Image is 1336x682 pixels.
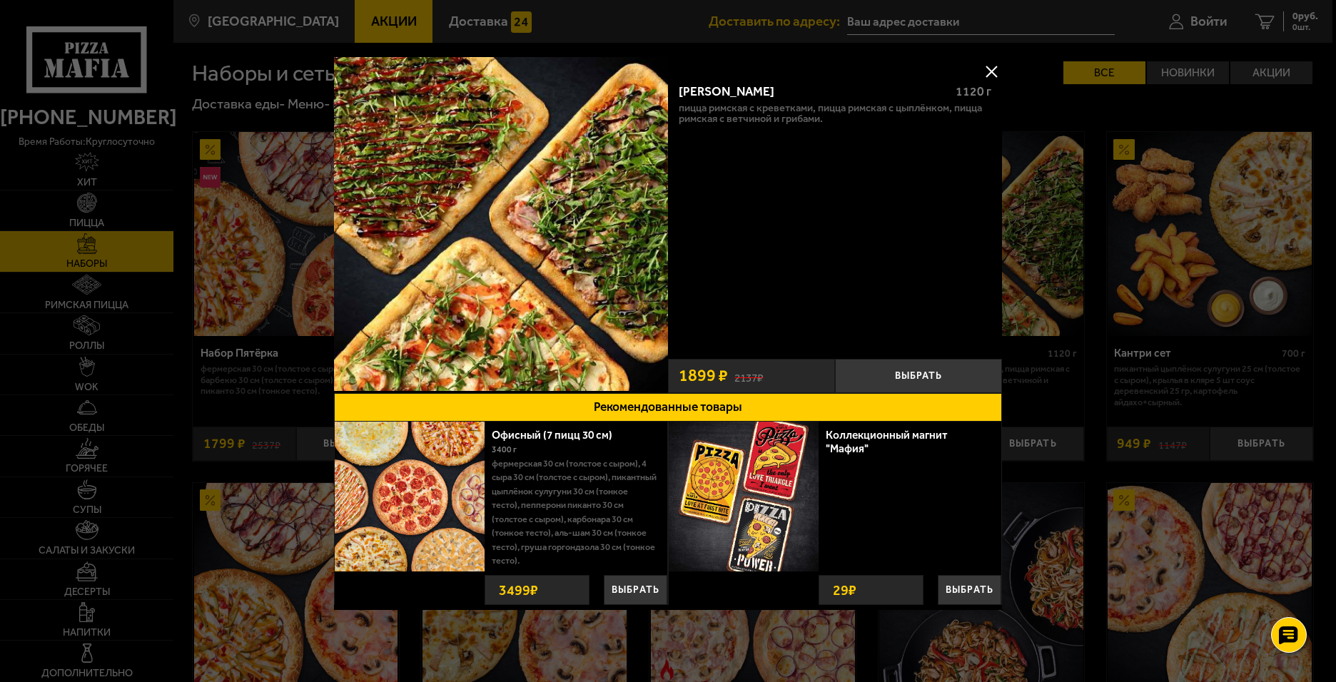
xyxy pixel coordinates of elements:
button: Выбрать [938,575,1001,605]
img: Мама Миа [334,57,668,391]
strong: 3499 ₽ [495,576,542,604]
span: 1899 ₽ [679,367,728,384]
a: Офисный (7 пицц 30 см) [492,428,627,442]
strong: 29 ₽ [829,576,860,604]
button: Выбрать [604,575,667,605]
a: Мама Миа [334,57,668,393]
div: [PERSON_NAME] [679,84,944,99]
p: Пицца Римская с креветками, Пицца Римская с цыплёнком, Пицца Римская с ветчиной и грибами. [679,103,992,125]
p: Фермерская 30 см (толстое с сыром), 4 сыра 30 см (толстое с сыром), Пикантный цыплёнок сулугуни 3... [492,457,657,568]
span: 3400 г [492,444,517,454]
s: 2137 ₽ [734,369,763,383]
span: 1120 г [956,84,991,98]
button: Выбрать [835,359,1002,393]
a: Коллекционный магнит "Мафия" [826,428,948,455]
button: Рекомендованные товары [334,393,1002,422]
